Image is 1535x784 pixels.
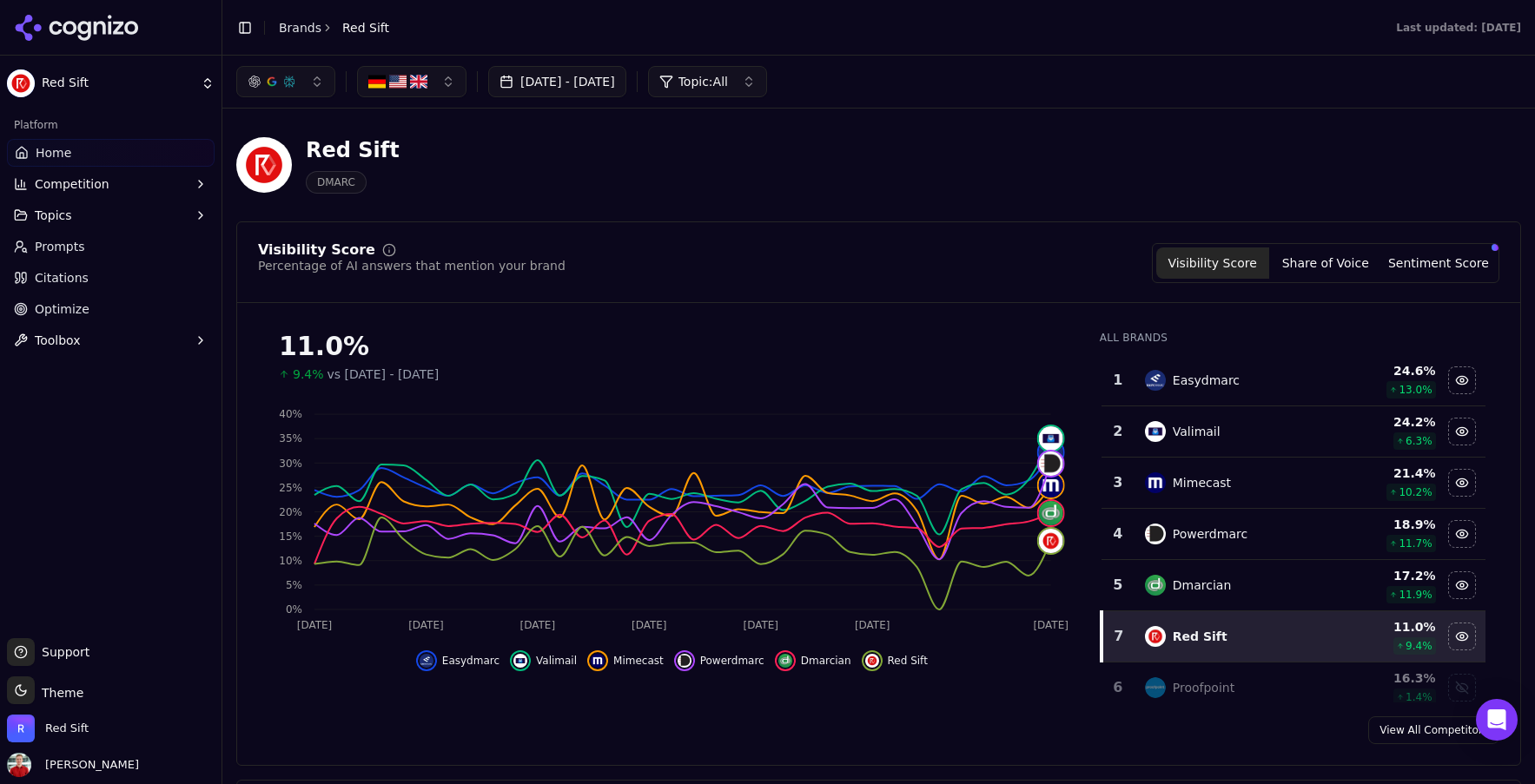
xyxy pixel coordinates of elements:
button: Hide red sift data [862,650,928,671]
button: Hide dmarcian data [775,650,851,671]
div: 1 [1108,370,1128,391]
span: 1.4 % [1406,690,1432,704]
div: 16.3 % [1337,669,1436,687]
div: Percentage of AI answers that mention your brand [258,257,566,274]
tspan: 40% [279,408,302,420]
div: 5 [1108,575,1128,596]
img: Jack Lilley [7,753,31,777]
span: Topic: All [678,73,728,90]
button: Hide powerdmarc data [1448,520,1476,548]
button: Hide red sift data [1448,623,1476,650]
div: 4 [1108,524,1128,544]
tspan: [DATE] [743,619,778,631]
img: easydmarc [420,654,433,668]
img: easydmarc [1145,370,1166,391]
div: 18.9 % [1337,516,1436,533]
img: dmarcian [1039,501,1063,525]
a: Brands [279,21,321,35]
div: 2 [1108,421,1128,442]
a: Optimize [7,295,215,323]
img: powerdmarc [1145,524,1166,544]
div: Platform [7,111,215,139]
span: Competition [35,175,109,193]
tspan: [DATE] [297,619,333,631]
tspan: [DATE] [855,619,890,631]
button: Share of Voice [1269,247,1382,279]
button: Open organization switcher [7,715,89,742]
div: Powerdmarc [1173,525,1247,543]
tspan: 5% [286,579,302,591]
div: All Brands [1100,331,1485,345]
div: Open Intercom Messenger [1476,699,1518,741]
tr: 4powerdmarcPowerdmarc18.9%11.7%Hide powerdmarc data [1102,509,1485,560]
span: Optimize [35,300,89,318]
button: Hide valimail data [510,650,577,671]
button: Hide mimecast data [587,650,664,671]
div: Visibility Score [258,243,375,257]
span: Toolbox [35,332,81,349]
span: Topics [35,207,72,224]
button: [DATE] - [DATE] [488,66,626,97]
span: Citations [35,269,89,287]
a: Prompts [7,233,215,260]
span: Home [36,144,71,161]
tspan: 20% [279,506,302,518]
div: Red Sift [1173,628,1227,645]
img: GB [410,73,427,90]
button: Hide easydmarc data [416,650,500,671]
button: Hide dmarcian data [1448,571,1476,599]
button: Show proofpoint data [1448,674,1476,702]
img: valimail [1145,421,1166,442]
img: red sift [1145,626,1166,647]
img: mimecast [1039,473,1063,497]
img: valimail [513,654,527,668]
div: Last updated: [DATE] [1396,21,1521,35]
button: Hide easydmarc data [1448,366,1476,394]
img: US [389,73,407,90]
span: Easydmarc [442,654,500,668]
div: Easydmarc [1173,372,1240,389]
div: Valimail [1173,423,1221,440]
tspan: 35% [279,432,302,445]
img: Red Sift [7,715,35,742]
span: 11.7 % [1399,537,1432,550]
img: proofpoint [1145,677,1166,698]
img: mimecast [591,654,605,668]
a: Home [7,139,215,167]
span: [PERSON_NAME] [38,757,139,773]
img: red sift [865,654,879,668]
span: 6.3 % [1406,434,1432,448]
span: vs [DATE] - [DATE] [328,366,440,383]
button: Hide valimail data [1448,418,1476,445]
button: Visibility Score [1156,247,1269,279]
div: 24.2 % [1337,413,1436,431]
div: 24.6 % [1337,362,1436,379]
div: 21.4 % [1337,464,1436,482]
span: Powerdmarc [700,654,764,668]
tspan: [DATE] [520,619,556,631]
tspan: 25% [279,482,302,494]
span: Red Sift [45,721,89,736]
tr: 7red siftRed Sift11.0%9.4%Hide red sift data [1102,611,1485,662]
button: Competition [7,170,215,198]
button: Open user button [7,753,139,777]
tspan: [DATE] [408,619,444,631]
div: 7 [1110,626,1128,647]
span: Theme [35,686,83,700]
tspan: [DATE] [632,619,667,631]
img: dmarcian [1145,575,1166,596]
img: Red Sift [7,69,35,97]
span: 9.4 % [1406,639,1432,653]
img: red sift [1039,529,1063,553]
span: Support [35,643,89,661]
img: Red Sift [236,137,292,193]
div: 17.2 % [1337,567,1436,584]
nav: breadcrumb [279,19,389,36]
button: Sentiment Score [1382,247,1495,279]
span: 11.9 % [1399,588,1432,602]
span: Red Sift [888,654,928,668]
div: 3 [1108,472,1128,493]
tr: 3mimecastMimecast21.4%10.2%Hide mimecast data [1102,458,1485,509]
tr: 6proofpointProofpoint16.3%1.4%Show proofpoint data [1102,662,1485,714]
tspan: 0% [286,603,302,616]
